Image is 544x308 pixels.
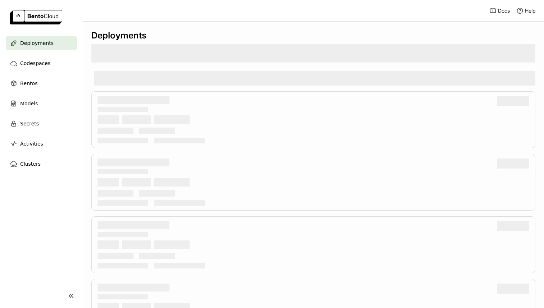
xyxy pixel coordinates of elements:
div: Help [516,7,536,14]
span: Activities [20,139,43,148]
img: logo [10,10,62,24]
span: Clusters [20,160,41,168]
span: Secrets [20,119,39,128]
span: Codespaces [20,59,50,68]
a: Secrets [6,116,77,131]
span: Docs [498,8,510,14]
span: Deployments [20,39,54,47]
div: Deployments [91,30,535,41]
a: Activities [6,137,77,151]
a: Clusters [6,157,77,171]
a: Models [6,96,77,111]
span: Bentos [20,79,37,88]
a: Bentos [6,76,77,91]
span: Models [20,99,38,108]
a: Docs [489,7,510,14]
span: Help [525,8,536,14]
